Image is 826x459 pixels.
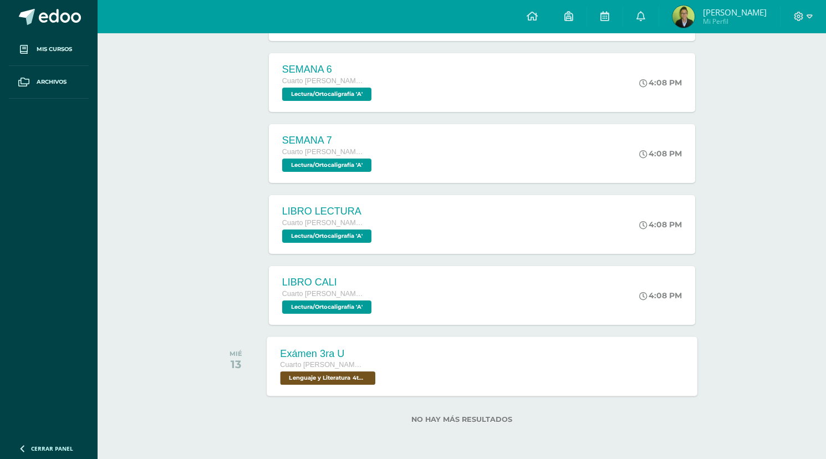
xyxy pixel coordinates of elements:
span: Cuarto [PERSON_NAME]. CCLL en Diseño Gráfico [282,77,365,85]
a: Mis cursos [9,33,89,66]
span: Lectura/Ortocaligrafía 'A' [282,229,371,243]
span: Cerrar panel [31,445,73,452]
span: Archivos [37,78,67,86]
img: b7fed7a5b08e3288e2271a8a47f69db7.png [672,6,695,28]
span: Cuarto [PERSON_NAME]. CCLL en Diseño Gráfico [282,219,365,227]
div: SEMANA 7 [282,135,374,146]
div: LIBRO CALI [282,277,374,288]
a: Archivos [9,66,89,99]
div: 4:08 PM [639,78,682,88]
div: 4:08 PM [639,149,682,159]
span: Lectura/Ortocaligrafía 'A' [282,88,371,101]
span: [PERSON_NAME] [703,7,767,18]
span: Lectura/Ortocaligrafía 'A' [282,300,371,314]
div: 4:08 PM [639,290,682,300]
label: No hay más resultados [211,415,713,424]
div: SEMANA 6 [282,64,374,75]
span: Lectura/Ortocaligrafía 'A' [282,159,371,172]
span: Mis cursos [37,45,72,54]
span: Cuarto [PERSON_NAME]. CCLL en Diseño Gráfico [282,290,365,298]
span: Cuarto [PERSON_NAME]. CCLL en Diseño Gráfico [280,361,364,369]
span: Lenguaje y Literatura 4to. 'A' [280,371,375,385]
span: Mi Perfil [703,17,767,26]
div: Exámen 3ra U [280,348,378,359]
div: LIBRO LECTURA [282,206,374,217]
span: Cuarto [PERSON_NAME]. CCLL en Diseño Gráfico [282,148,365,156]
div: 4:08 PM [639,220,682,229]
div: MIÉ [230,350,242,358]
div: 13 [230,358,242,371]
